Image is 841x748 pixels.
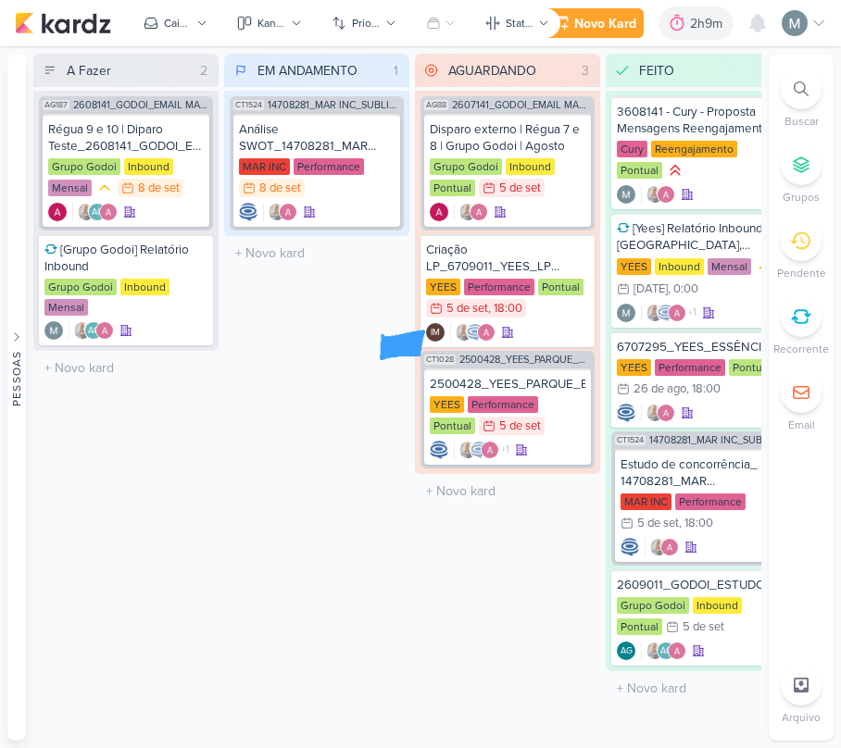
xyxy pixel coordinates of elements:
[259,182,301,194] div: 8 de set
[617,642,635,660] div: Criador(a): Aline Gimenez Graciano
[646,404,664,422] img: Iara Santos
[679,517,713,530] div: , 18:00
[499,420,541,432] div: 5 de set
[782,10,808,36] img: Mariana Amorim
[419,478,596,505] input: + Novo kard
[458,441,477,459] img: Iara Santos
[668,304,686,322] img: Alessandra Gomes
[48,203,67,221] div: Criador(a): Alessandra Gomes
[693,597,742,614] div: Inbound
[617,404,635,422] div: Criador(a): Caroline Traven De Andrade
[92,208,104,218] p: AG
[452,100,591,110] span: 2607141_GODOI_EMAIL MARKETING_AGOSTO
[617,162,662,179] div: Pontual
[488,303,522,315] div: , 18:00
[48,180,92,196] div: Mensal
[470,203,488,221] img: Alessandra Gomes
[617,185,635,204] img: Mariana Amorim
[615,435,646,445] span: CT1524
[617,258,651,275] div: YEES
[459,355,591,365] span: 2500428_YEES_PARQUE_BUENA_VISTA_AJUSTE_LP
[44,321,63,340] div: Criador(a): Mariana Amorim
[239,203,257,221] img: Caroline Traven De Andrade
[73,100,209,110] span: 2608141_GODOI_EMAIL MARKETING_SETEMBRO
[450,323,496,342] div: Colaboradores: Iara Santos, Caroline Traven De Andrade, Alessandra Gomes
[88,203,107,221] div: Aline Gimenez Graciano
[268,100,400,110] span: 14708281_MAR INC_SUBLIME_JARDINS_PLANEJAMENTO ESTRATÉGICO
[73,321,92,340] img: Iara Santos
[44,279,117,295] div: Grupo Godoi
[506,158,555,175] div: Inbound
[294,158,364,175] div: Performance
[657,304,675,322] img: Caroline Traven De Andrade
[649,538,668,556] img: Iara Santos
[48,121,204,155] div: Régua 9 e 10 | Diparo Teste_2608141_GODOI_EMAIL MARKETING_SETEMBRO
[617,339,780,355] div: 6707295_YEES_ESSÊNCIA_CAMPOLIM_CLIENTE_OCULTO
[641,642,686,660] div: Colaboradores: Iara Santos, Aline Gimenez Graciano, Alessandra Gomes
[239,203,257,221] div: Criador(a): Caroline Traven De Andrade
[668,283,698,295] div: , 0:00
[458,203,477,221] img: Iara Santos
[617,618,662,635] div: Pontual
[621,456,776,490] div: Estudo de concorrência_ 14708281_MAR INC_SUBLIME_JARDINS_PLANEJAMENTO ESTRATÉGICO
[95,179,114,197] div: Prioridade Média
[48,203,67,221] img: Alessandra Gomes
[641,185,675,204] div: Colaboradores: Iara Santos, Alessandra Gomes
[470,441,488,459] img: Caroline Traven De Andrade
[88,327,100,336] p: AG
[426,279,460,295] div: YEES
[193,61,215,81] div: 2
[263,203,297,221] div: Colaboradores: Iara Santos, Alessandra Gomes
[538,279,584,295] div: Pontual
[655,359,725,376] div: Performance
[468,396,538,413] div: Performance
[430,203,448,221] div: Criador(a): Alessandra Gomes
[609,675,787,702] input: + Novo kard
[621,538,639,556] img: Caroline Traven De Andrade
[646,185,664,204] img: Iara Santos
[617,359,651,376] div: YEES
[690,14,728,33] div: 2h9m
[769,69,834,130] li: Ctrl + F
[239,158,290,175] div: MAR INC
[44,299,88,316] div: Mensal
[44,321,63,340] img: Mariana Amorim
[788,417,815,433] p: Email
[48,158,120,175] div: Grupo Godoi
[617,642,635,660] div: Aline Gimenez Graciano
[464,279,534,295] div: Performance
[124,158,173,175] div: Inbound
[426,242,589,275] div: Criação LP_6709011_YEES_LP MEETING_PARQUE BUENA VISTA
[657,185,675,204] img: Alessandra Gomes
[617,220,780,254] div: [Yees] Relatório Inbound - Campinas, Sorocaba e São Paulo
[43,100,69,110] span: AG187
[72,203,118,221] div: Colaboradores: Iara Santos, Aline Gimenez Graciano, Alessandra Gomes
[574,61,596,81] div: 3
[617,304,635,322] img: Mariana Amorim
[782,709,821,726] p: Arquivo
[454,441,509,459] div: Colaboradores: Iara Santos, Caroline Traven De Andrade, Alessandra Gomes, Isabella Machado Guimarães
[660,538,679,556] img: Alessandra Gomes
[657,642,675,660] div: Aline Gimenez Graciano
[660,647,672,656] p: AG
[239,121,395,155] div: Análise SWOT_14708281_MAR INC_SUBLIME_JARDINS_PLANEJAMENTO ESTRATÉGICO
[773,341,829,357] p: Recorrente
[268,203,286,221] img: Iara Santos
[617,104,780,137] div: 3608141 - Cury - Proposta Mensagens Reengajamento
[708,258,751,275] div: Mensal
[617,185,635,204] div: Criador(a): Mariana Amorim
[617,404,635,422] img: Caroline Traven De Andrade
[617,141,647,157] div: Cury
[649,435,782,445] span: 14708281_MAR INC_SUBLIME_JARDINS_PLANEJAMENTO ESTRATÉGICO
[646,642,664,660] img: Iara Santos
[657,404,675,422] img: Alessandra Gomes
[84,321,103,340] div: Aline Gimenez Graciano
[686,383,721,395] div: , 18:00
[641,304,697,322] div: Colaboradores: Iara Santos, Caroline Traven De Andrade, Alessandra Gomes, Isabella Machado Guimarães
[430,418,475,434] div: Pontual
[675,493,746,510] div: Performance
[430,441,448,459] div: Criador(a): Caroline Traven De Andrade
[44,242,207,275] div: [Grupo Godoi] Relatório Inbound
[655,258,704,275] div: Inbound
[77,203,95,221] img: Iara Santos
